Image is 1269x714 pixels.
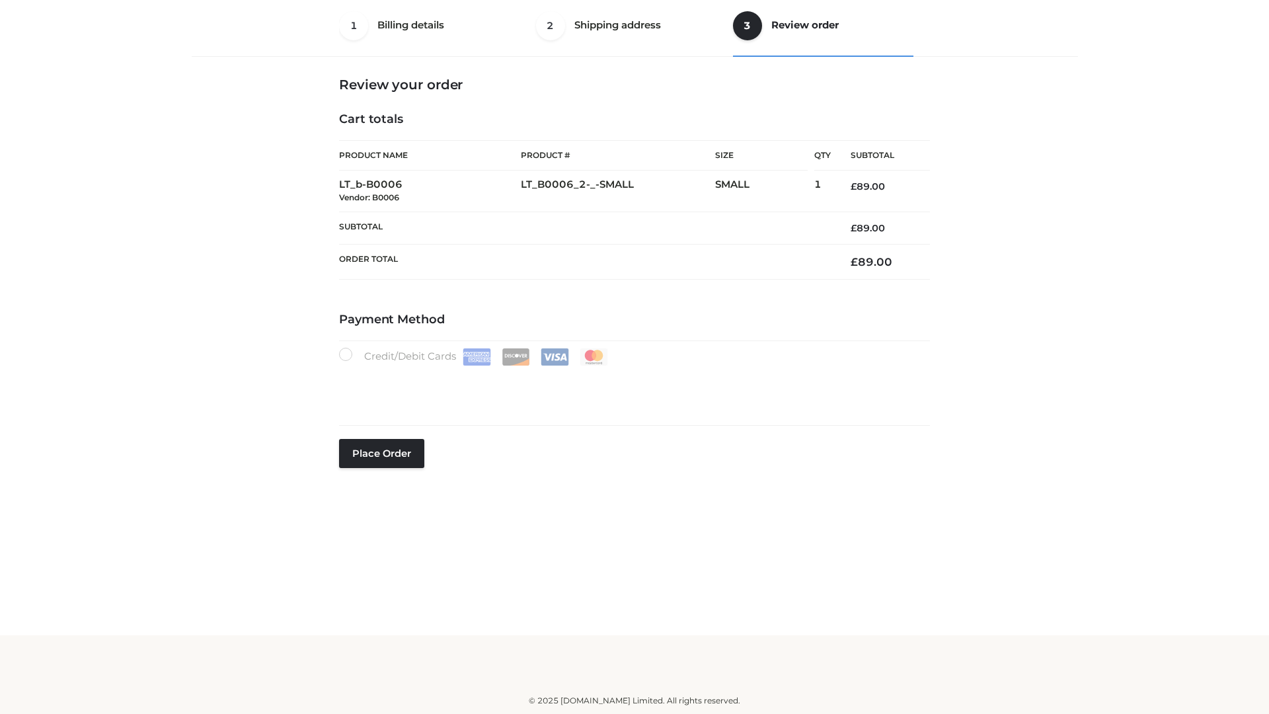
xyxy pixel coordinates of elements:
th: Size [715,141,808,171]
h4: Cart totals [339,112,930,127]
bdi: 89.00 [851,255,892,268]
th: Product # [521,140,715,171]
span: £ [851,222,857,234]
td: SMALL [715,171,814,212]
div: © 2025 [DOMAIN_NAME] Limited. All rights reserved. [196,694,1073,707]
bdi: 89.00 [851,222,885,234]
th: Subtotal [339,212,831,244]
td: LT_b-B0006 [339,171,521,212]
img: Visa [541,348,569,366]
span: £ [851,180,857,192]
th: Subtotal [831,141,930,171]
th: Product Name [339,140,521,171]
bdi: 89.00 [851,180,885,192]
h3: Review your order [339,77,930,93]
img: Mastercard [580,348,608,366]
button: Place order [339,439,424,468]
td: 1 [814,171,831,212]
span: £ [851,255,858,268]
img: Discover [502,348,530,366]
h4: Payment Method [339,313,930,327]
img: Amex [463,348,491,366]
td: LT_B0006_2-_-SMALL [521,171,715,212]
iframe: Secure payment input frame [336,363,927,411]
th: Qty [814,140,831,171]
th: Order Total [339,245,831,280]
label: Credit/Debit Cards [339,348,609,366]
small: Vendor: B0006 [339,192,399,202]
